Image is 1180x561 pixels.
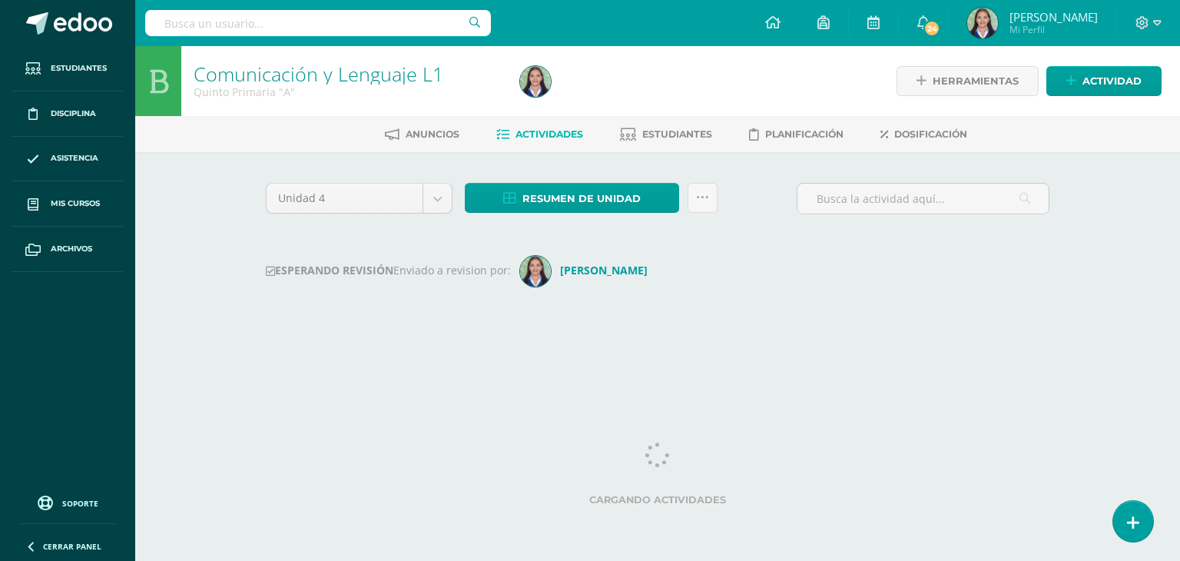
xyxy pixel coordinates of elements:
a: Unidad 4 [267,184,452,213]
a: Archivos [12,227,123,272]
span: Enviado a revision por: [393,263,511,277]
a: Soporte [18,492,117,513]
img: 018c042a8e8dd272ac269bce2b175a24.png [520,66,551,97]
span: Mis cursos [51,198,100,210]
span: Estudiantes [51,62,107,75]
a: Actividades [496,122,583,147]
span: Asistencia [51,152,98,164]
a: Dosificación [880,122,967,147]
strong: ESPERANDO REVISIÓN [266,263,393,277]
img: 1e7f0d9574a49928347f76ebb857e75f.png [520,256,551,287]
span: Dosificación [894,128,967,140]
span: Cerrar panel [43,541,101,552]
span: Planificación [765,128,844,140]
span: Soporte [62,498,98,509]
a: Herramientas [897,66,1039,96]
img: 018c042a8e8dd272ac269bce2b175a24.png [967,8,998,38]
span: Anuncios [406,128,459,140]
span: Mi Perfil [1009,23,1098,36]
span: [PERSON_NAME] [1009,9,1098,25]
a: Disciplina [12,91,123,137]
a: [PERSON_NAME] [520,263,654,277]
span: 24 [923,20,940,37]
label: Cargando actividades [266,494,1049,506]
a: Mis cursos [12,181,123,227]
span: Actividades [515,128,583,140]
a: Estudiantes [12,46,123,91]
span: Herramientas [933,67,1019,95]
span: Disciplina [51,108,96,120]
span: Resumen de unidad [522,184,641,213]
strong: [PERSON_NAME] [560,263,648,277]
a: Actividad [1046,66,1162,96]
span: Archivos [51,243,92,255]
a: Planificación [749,122,844,147]
input: Busca la actividad aquí... [797,184,1049,214]
div: Quinto Primaria 'A' [194,85,502,99]
a: Resumen de unidad [465,183,679,213]
span: Estudiantes [642,128,712,140]
a: Comunicación y Lenguaje L1 [194,61,443,87]
a: Asistencia [12,137,123,182]
span: Actividad [1082,67,1142,95]
a: Estudiantes [620,122,712,147]
span: Unidad 4 [278,184,411,213]
input: Busca un usuario... [145,10,491,36]
h1: Comunicación y Lenguaje L1 [194,63,502,85]
a: Anuncios [385,122,459,147]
